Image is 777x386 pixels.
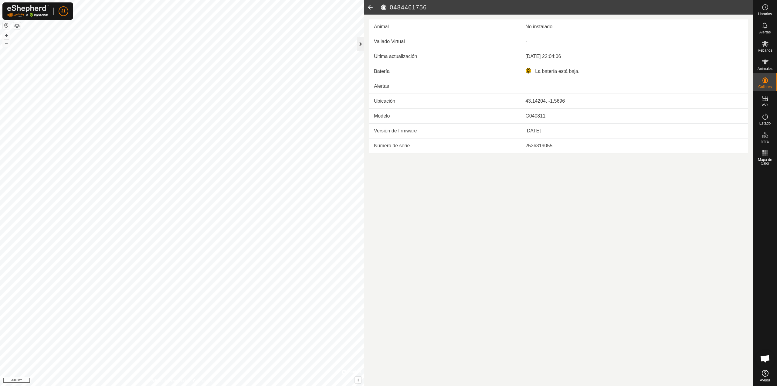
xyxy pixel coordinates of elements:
[753,367,777,384] a: Ayuda
[355,377,361,383] button: i
[13,22,21,29] button: Capas del Mapa
[525,127,743,135] div: [DATE]
[369,79,521,94] td: Alertas
[369,138,521,153] td: Número de serie
[369,109,521,124] td: Modelo
[755,158,775,165] span: Mapa de Calor
[525,142,743,149] div: 2536319055
[758,49,772,52] span: Rebaños
[760,378,770,382] span: Ayuda
[759,30,771,34] span: Alertas
[756,350,774,368] div: Chat abierto
[358,377,359,382] span: i
[759,121,771,125] span: Estado
[762,103,768,107] span: VVs
[758,67,772,70] span: Animales
[3,40,10,47] button: –
[3,22,10,29] button: Restablecer Mapa
[369,124,521,138] td: Versión de firmware
[525,39,527,44] app-display-virtual-paddock-transition: -
[3,32,10,39] button: +
[369,49,521,64] td: Última actualización
[369,19,521,34] td: Animal
[151,378,186,384] a: Política de Privacidad
[761,140,769,143] span: Infra
[525,68,743,75] div: La batería está baja.
[369,94,521,109] td: Ubicación
[525,23,743,30] div: No instalado
[61,8,66,14] span: J1
[193,378,213,384] a: Contáctenos
[758,12,772,16] span: Horarios
[758,85,772,89] span: Collares
[369,64,521,79] td: Batería
[380,4,753,11] h2: 0484461756
[369,34,521,49] td: Vallado Virtual
[525,97,743,105] div: 43.14204, -1.5696
[525,112,743,120] div: G040811
[7,5,49,17] img: Logo Gallagher
[525,53,743,60] div: [DATE] 22:04:06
